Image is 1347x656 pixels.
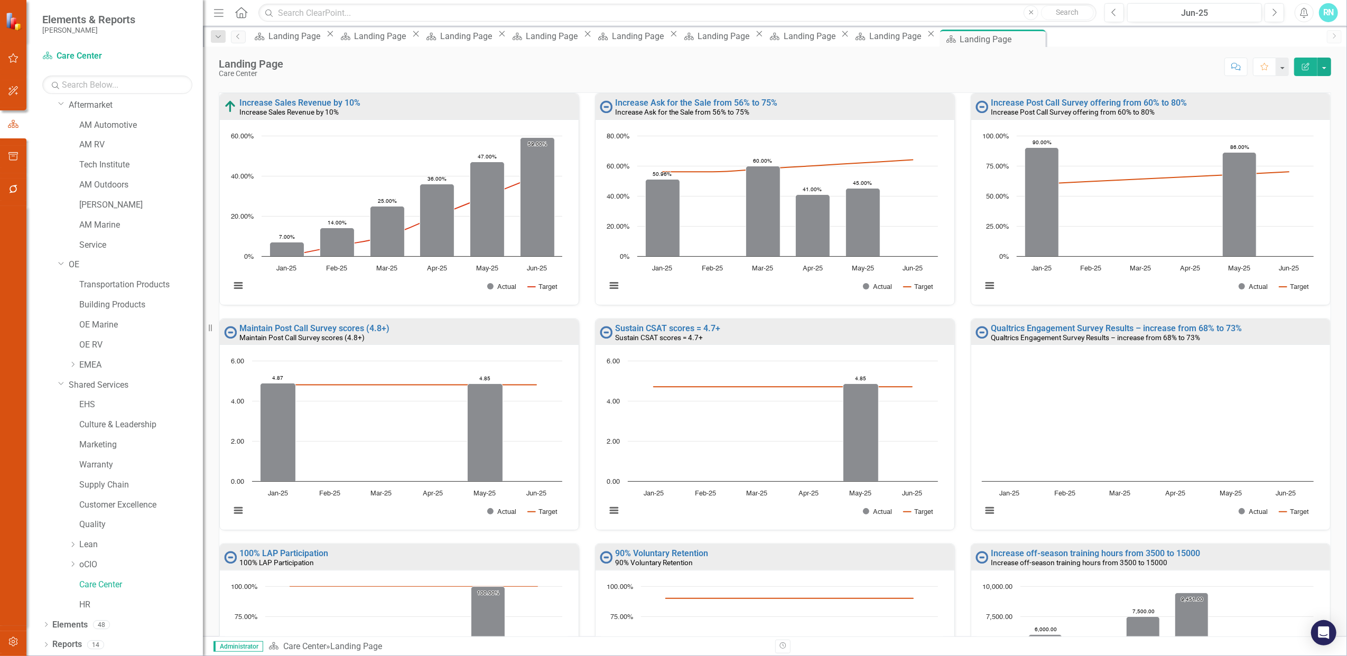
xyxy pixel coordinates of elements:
text: 50.96% [653,172,672,177]
img: On Track [224,100,237,113]
text: 4.85 [479,376,490,381]
small: Increase Post Call Survey offering from 60% to 80% [991,108,1155,116]
path: Mar-25, 25. Actual. [370,206,405,256]
text: 0.00 [607,479,620,485]
div: Landing Page [268,30,323,43]
text: Feb-25 [1054,490,1075,497]
a: Lean [79,539,203,551]
img: Not Started [224,326,237,339]
button: Show Actual [487,283,516,290]
path: May-25, 47. Actual. [470,162,505,256]
div: Double-Click to Edit [219,318,579,531]
text: 9,451.00 [1181,597,1203,602]
img: Not Started [600,100,612,113]
path: Jan-25, 4.87. Actual. [261,383,296,482]
img: ClearPoint Strategy [5,12,24,31]
text: Jun-25 [1276,490,1296,497]
a: Landing Page [594,30,667,43]
small: Qualtrics Engagement Survey Results – increase from 68% to 73% [991,333,1200,342]
text: 90.00% [1033,140,1052,145]
text: 7.00% [279,235,295,240]
small: Maintain Post Call Survey scores (4.8+) [239,333,365,342]
text: 75.00% [610,614,633,621]
a: AM Marine [79,219,203,231]
button: Show Actual [863,283,892,290]
div: Landing Page [960,33,1043,46]
div: Chart. Highcharts interactive chart. [601,130,949,302]
a: Landing Page [852,30,924,43]
div: Landing Page [526,30,581,43]
text: Mar-25 [752,265,773,272]
text: Jan-25 [276,265,296,272]
text: May-25 [476,265,498,272]
a: OE Marine [79,319,203,331]
a: Care Center [283,641,326,651]
path: Jan-25, 50.96. Actual. [646,179,680,256]
a: EMEA [79,359,203,371]
text: Feb-25 [319,490,340,497]
div: Chart. Highcharts interactive chart. [225,355,573,527]
button: Show Actual [1239,508,1268,516]
text: 0% [244,254,254,260]
text: 25.00% [378,199,397,204]
text: 80.00% [607,133,629,140]
a: OE [69,259,203,271]
text: 75.00% [235,614,257,621]
text: May-25 [1229,265,1251,272]
path: May-25, 86. Actual. [1223,152,1257,256]
text: 60.00% [231,133,254,140]
button: View chart menu, Chart [982,278,997,293]
a: Landing Page [680,30,753,43]
div: Landing Page [869,30,924,43]
text: May-25 [1220,490,1242,497]
span: Elements & Reports [42,13,135,26]
a: Care Center [79,579,203,591]
img: Not Started [600,326,612,339]
div: Landing Page [440,30,495,43]
small: Increase off-season training hours from 3500 to 15000 [991,558,1167,567]
small: Increase Sales Revenue by 10% [239,108,339,116]
button: Show Actual [863,508,892,516]
text: Apr-25 [798,490,819,497]
input: Search ClearPoint... [258,4,1097,22]
button: Show Target [1279,283,1309,290]
text: 0% [999,254,1009,260]
text: 25.00% [986,223,1009,230]
text: Apr-25 [1165,490,1185,497]
text: Jan-25 [644,490,664,497]
g: Actual, series 1 of 2. Bar series with 6 bars. [261,361,537,482]
text: Apr-25 [1180,265,1200,272]
a: Marketing [79,439,203,451]
a: Culture & Leadership [79,419,203,431]
a: 100% LAP Participation [239,548,328,558]
text: Jan-25 [999,490,1019,497]
div: Landing Page [354,30,409,43]
text: Jan-25 [652,265,672,272]
button: Show Target [904,508,933,516]
a: Shared Services [69,379,203,391]
img: Not Started [976,551,988,564]
button: View chart menu, Chart [231,278,246,293]
div: 48 [93,620,110,629]
a: Reports [52,639,82,651]
text: 10,000.00 [982,584,1012,591]
text: Jun-25 [1279,265,1299,272]
div: Landing Page [330,641,382,651]
text: 7,500.00 [1132,609,1155,614]
div: Landing Page [612,30,667,43]
text: 14.00% [328,220,347,226]
small: [PERSON_NAME] [42,26,135,34]
div: Double-Click to Edit [971,318,1331,531]
text: May-25 [473,490,496,497]
a: AM Outdoors [79,179,203,191]
small: Sustain CSAT scores = 4.7+ [615,333,703,342]
a: Elements [52,619,88,631]
text: 20.00% [231,213,254,220]
img: Not Started [224,551,237,564]
svg: Interactive chart [225,130,568,302]
img: Not Started [976,326,988,339]
text: 45.00% [853,181,872,186]
text: 6.00 [231,358,244,365]
a: AM Automotive [79,119,203,132]
text: 59.00% [528,142,547,147]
